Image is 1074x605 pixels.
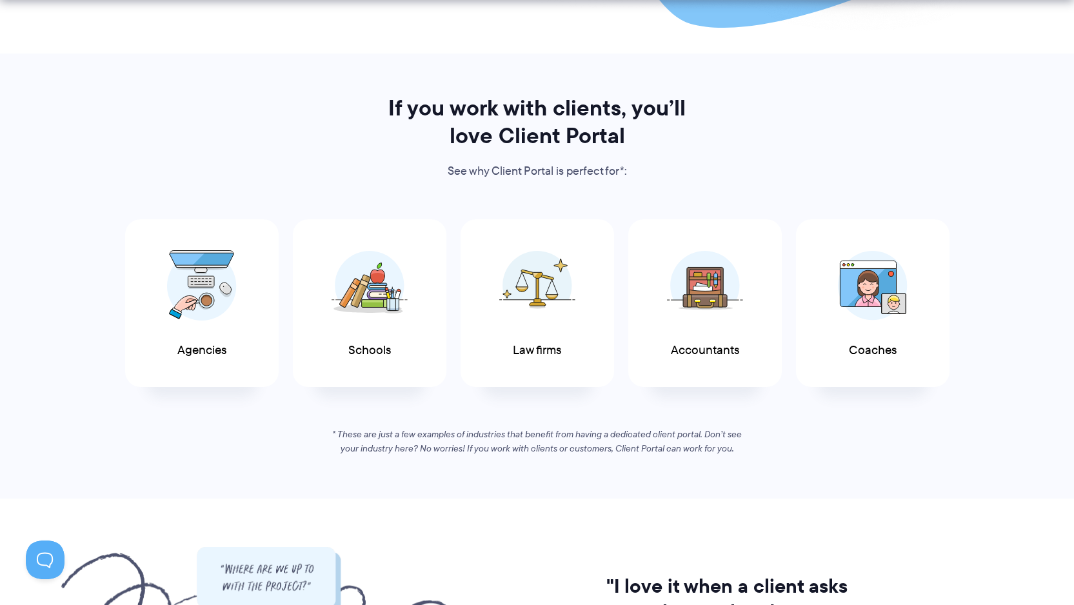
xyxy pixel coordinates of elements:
iframe: Toggle Customer Support [26,541,65,579]
a: Law firms [461,219,614,388]
em: * These are just a few examples of industries that benefit from having a dedicated client portal.... [332,428,742,455]
a: Schools [293,219,446,388]
span: Accountants [671,344,739,357]
a: Agencies [125,219,279,388]
span: Law firms [513,344,561,357]
span: Coaches [849,344,897,357]
p: See why Client Portal is perfect for*: [371,162,704,181]
a: Coaches [796,219,950,388]
a: Accountants [628,219,782,388]
span: Agencies [177,344,226,357]
h2: If you work with clients, you’ll love Client Portal [371,94,704,150]
span: Schools [348,344,391,357]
